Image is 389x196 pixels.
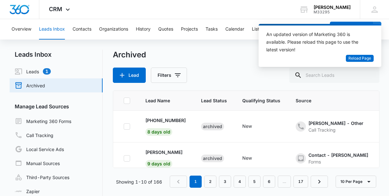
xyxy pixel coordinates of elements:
div: - - Select to Edit Field [296,152,380,165]
div: Call Tracking [308,127,363,133]
a: Page 17 [293,176,308,188]
p: Showing 1-10 of 166 [116,178,162,185]
a: Archived [201,156,224,161]
span: 9 days old [145,160,172,168]
input: Search Leads [289,68,379,83]
div: Forms [308,158,368,165]
button: Settings [293,19,310,40]
nav: Pagination [170,176,328,188]
button: Organizations [99,19,128,40]
div: - - Select to Edit Field [242,123,263,130]
span: CRM [49,6,62,12]
div: account id [314,10,351,14]
a: Page 4 [234,176,246,188]
a: Page 6 [263,176,275,188]
a: Marketing 360 Forms [15,117,71,125]
em: 1 [190,176,202,188]
div: New [242,155,252,161]
a: Archived [201,124,224,129]
button: Lists [252,19,261,40]
button: Add Contact [330,22,373,37]
a: Next Page [311,176,328,188]
button: Lead [113,68,146,83]
button: Tasks [206,19,218,40]
span: Reload Page [348,55,371,62]
h3: Manage Lead Sources [10,103,103,110]
div: [PERSON_NAME] - Other [308,120,363,127]
h2: Leads Inbox [10,50,103,59]
a: [PHONE_NUMBER]8 days old [145,117,186,134]
span: Lead Status [201,97,227,104]
span: 8 days old [145,128,172,136]
div: Archived [201,155,224,162]
a: Zapier [15,188,40,195]
div: - - Select to Edit Field [242,155,263,162]
button: Reports [269,19,285,40]
a: Call Tracking [15,131,53,139]
button: Calendar [225,19,244,40]
a: Page 3 [219,176,231,188]
button: Overview [12,19,31,40]
h1: Archived [113,50,146,60]
button: Contacts [73,19,91,40]
div: Archived [201,123,224,130]
a: Manual Sources [15,159,60,167]
button: Leads Inbox [39,19,65,40]
button: Quotes [158,19,173,40]
span: Qualifying Status [242,97,280,104]
div: - - Select to Edit Field [296,120,375,133]
button: History [136,19,151,40]
button: Reload Page [346,55,374,62]
button: 10 Per Page [336,176,376,188]
a: Third-Party Sources [15,173,69,181]
button: Filters [151,68,187,83]
div: An updated version of Marketing 360 is available. Please reload this page to use the latest version! [266,31,366,54]
div: Contact - [PERSON_NAME] [308,152,368,158]
a: Page 2 [204,176,216,188]
p: [PHONE_NUMBER] [145,117,186,124]
div: account name [314,5,351,10]
a: Archived [15,82,45,89]
button: Projects [181,19,198,40]
a: Page 5 [248,176,261,188]
a: Leads1 [15,68,51,75]
a: [PERSON_NAME]9 days old [145,149,186,166]
a: Local Service Ads [15,145,64,153]
span: Source [296,97,380,104]
div: New [242,123,252,129]
span: Lead Name [145,97,186,104]
p: [PERSON_NAME] [145,149,183,156]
